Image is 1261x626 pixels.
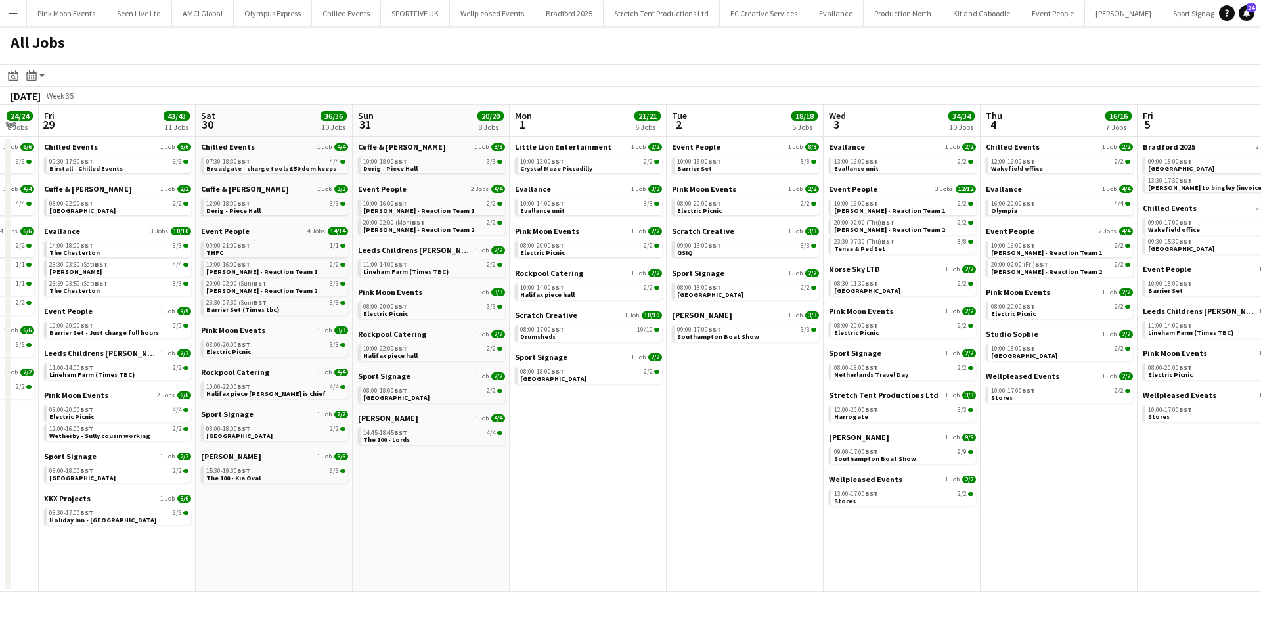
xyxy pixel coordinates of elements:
button: Stretch Tent Productions Ltd [604,1,720,26]
button: Pink Moon Events [27,1,106,26]
button: Evallance [808,1,864,26]
button: Olympus Express [234,1,312,26]
span: 24 [1247,3,1256,12]
button: AMCI Global [172,1,234,26]
button: SPORTFIVE UK [381,1,450,26]
div: [DATE] [11,89,41,102]
a: 24 [1239,5,1254,21]
button: Wellpleased Events [450,1,535,26]
button: EC Creative Services [720,1,808,26]
button: Sport Signage [1162,1,1229,26]
button: Kit and Caboodle [942,1,1021,26]
button: Bradford 2025 [535,1,604,26]
button: Production North [864,1,942,26]
button: Chilled Events [312,1,381,26]
button: Event People [1021,1,1085,26]
button: Seen Live Ltd [106,1,172,26]
span: Week 35 [43,91,76,101]
button: [PERSON_NAME] [1085,1,1162,26]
